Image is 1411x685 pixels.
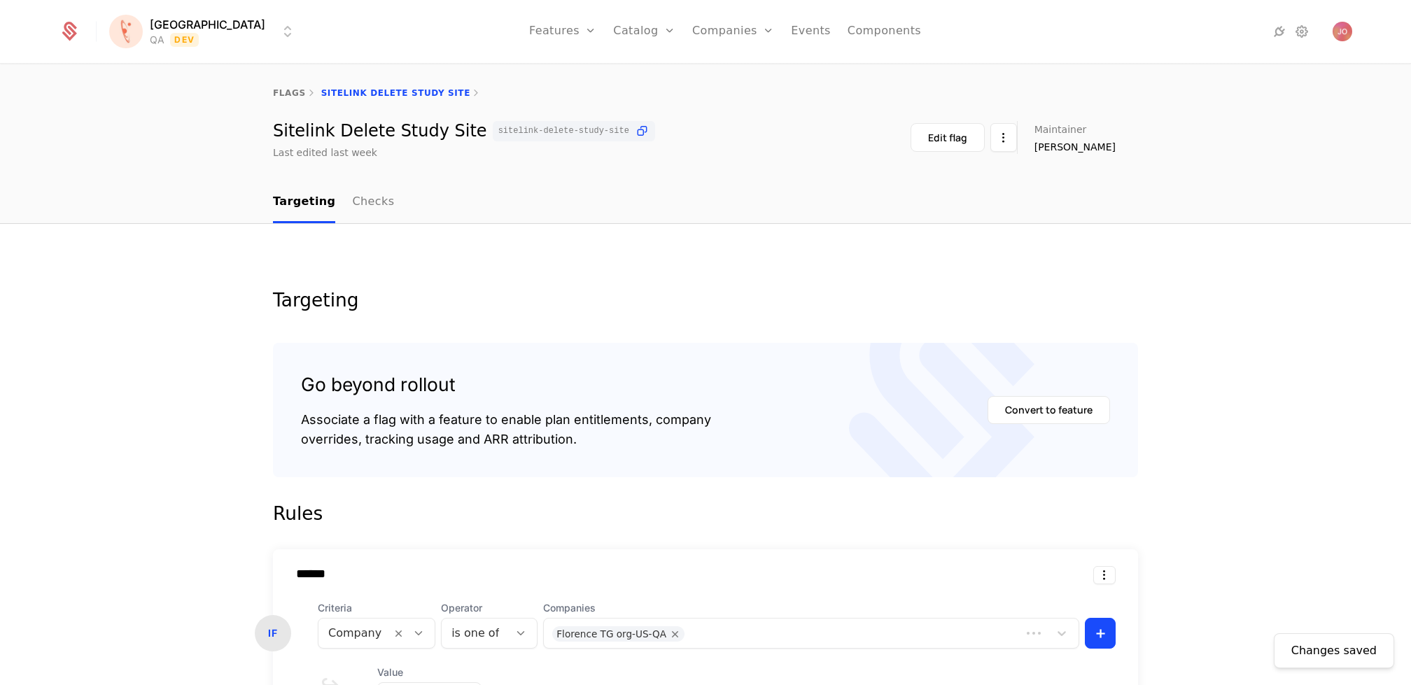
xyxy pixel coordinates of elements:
[113,16,296,47] button: Select environment
[556,626,666,642] div: Florence TG org-US-QA
[170,33,199,47] span: Dev
[150,16,265,33] span: [GEOGRAPHIC_DATA]
[911,123,985,152] button: Edit flag
[301,371,711,399] div: Go beyond rollout
[1034,125,1087,134] span: Maintainer
[1293,23,1310,40] a: Settings
[273,121,655,141] div: Sitelink Delete Study Site
[273,291,1138,309] div: Targeting
[543,601,1079,615] span: Companies
[301,410,711,449] div: Associate a flag with a feature to enable plan entitlements, company overrides, tracking usage an...
[666,626,685,642] div: Remove Florence TG org-US-QA
[990,123,1017,152] button: Select action
[377,665,482,679] span: Value
[273,182,335,223] a: Targeting
[988,396,1110,424] button: Convert to feature
[441,601,538,615] span: Operator
[928,131,967,145] div: Edit flag
[1333,22,1352,41] img: Jelena Obradovic
[1291,642,1377,659] div: Changes saved
[109,15,143,48] img: Florence
[273,88,306,98] a: flags
[318,601,435,615] span: Criteria
[273,500,1138,528] div: Rules
[1093,566,1116,584] button: Select action
[1271,23,1288,40] a: Integrations
[273,146,377,160] div: Last edited last week
[255,615,291,651] div: IF
[498,127,629,135] span: sitelink-delete-study-site
[352,182,394,223] a: Checks
[273,182,394,223] ul: Choose Sub Page
[273,182,1138,223] nav: Main
[1085,618,1116,649] button: +
[150,33,164,47] div: QA
[1333,22,1352,41] button: Open user button
[1034,140,1116,154] span: [PERSON_NAME]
